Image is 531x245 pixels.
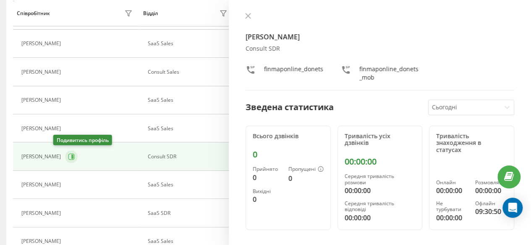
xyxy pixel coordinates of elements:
div: 00:00:00 [475,186,507,196]
h4: [PERSON_NAME] [246,32,514,42]
div: 0 [253,194,282,204]
div: [PERSON_NAME] [21,69,63,75]
div: Не турбувати [436,201,468,213]
div: Подивитись профіль [53,135,112,145]
div: SaaS Sales [148,238,230,244]
div: Розмовляє [475,180,507,186]
div: SaaS Sales [148,182,230,188]
div: 0 [253,150,324,160]
div: SaaS Sales [148,41,230,46]
div: [PERSON_NAME] [21,154,63,160]
div: Пропущені [288,166,324,173]
div: Офлайн [475,201,507,206]
div: Consult Sales [148,69,230,75]
div: finmaponline_donets_mob [359,65,419,82]
div: 0 [253,173,282,183]
div: 00:00:00 [436,186,468,196]
div: SaaS Sales [148,97,230,103]
div: 00:00:00 [345,186,416,196]
div: [PERSON_NAME] [21,97,63,103]
div: Open Intercom Messenger [502,198,523,218]
div: SaaS SDR [148,210,230,216]
div: Вихідні [253,188,282,194]
div: 09:30:50 [475,206,507,217]
div: 00:00:00 [436,213,468,223]
div: [PERSON_NAME] [21,126,63,132]
div: Зведена статистика [246,101,334,113]
div: [PERSON_NAME] [21,182,63,188]
div: 0 [288,173,324,183]
div: Тривалість знаходження в статусах [436,133,507,154]
div: SaaS Sales [148,126,230,132]
div: Середня тривалість розмови [345,173,416,186]
div: finmaponline_donets [264,65,323,82]
div: Середня тривалість відповіді [345,201,416,213]
div: [PERSON_NAME] [21,41,63,46]
div: 00:00:00 [345,157,416,167]
div: [PERSON_NAME] [21,238,63,244]
div: Consult SDR [148,154,230,160]
div: Тривалість усіх дзвінків [345,133,416,147]
div: Consult SDR [246,45,514,52]
div: 00:00:00 [345,213,416,223]
div: Онлайн [436,180,468,186]
div: Співробітник [17,10,50,16]
div: Прийнято [253,166,282,172]
div: Всього дзвінків [253,133,324,140]
div: Відділ [143,10,158,16]
div: [PERSON_NAME] [21,210,63,216]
